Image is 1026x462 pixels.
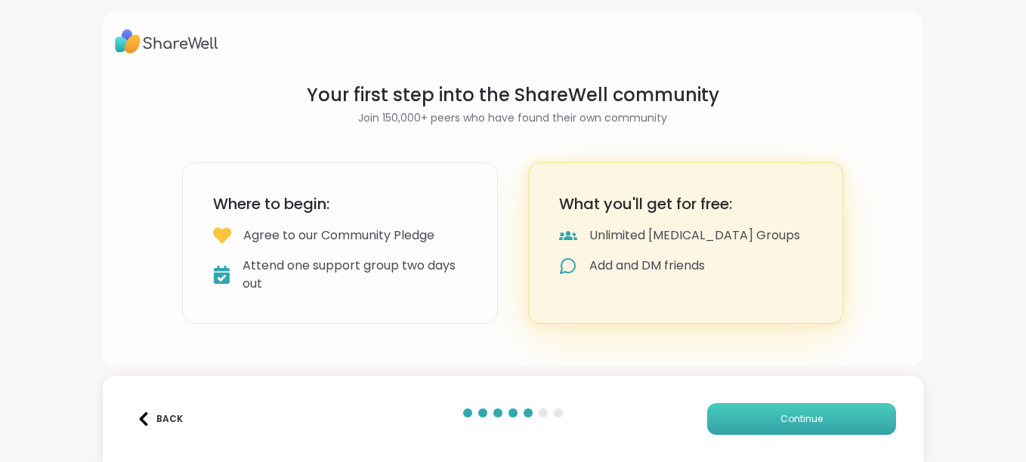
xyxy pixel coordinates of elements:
[559,193,813,214] h3: What you'll get for free:
[243,226,434,245] div: Agree to our Community Pledge
[182,110,843,126] h2: Join 150,000+ peers who have found their own community
[213,193,467,214] h3: Where to begin:
[115,24,218,59] img: ShareWell Logo
[589,257,705,275] div: Add and DM friends
[589,226,800,245] div: Unlimited [MEDICAL_DATA] Groups
[182,83,843,107] h1: Your first step into the ShareWell community
[137,412,183,426] div: Back
[707,403,896,435] button: Continue
[130,403,190,435] button: Back
[243,257,467,293] div: Attend one support group two days out
[780,412,823,426] span: Continue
